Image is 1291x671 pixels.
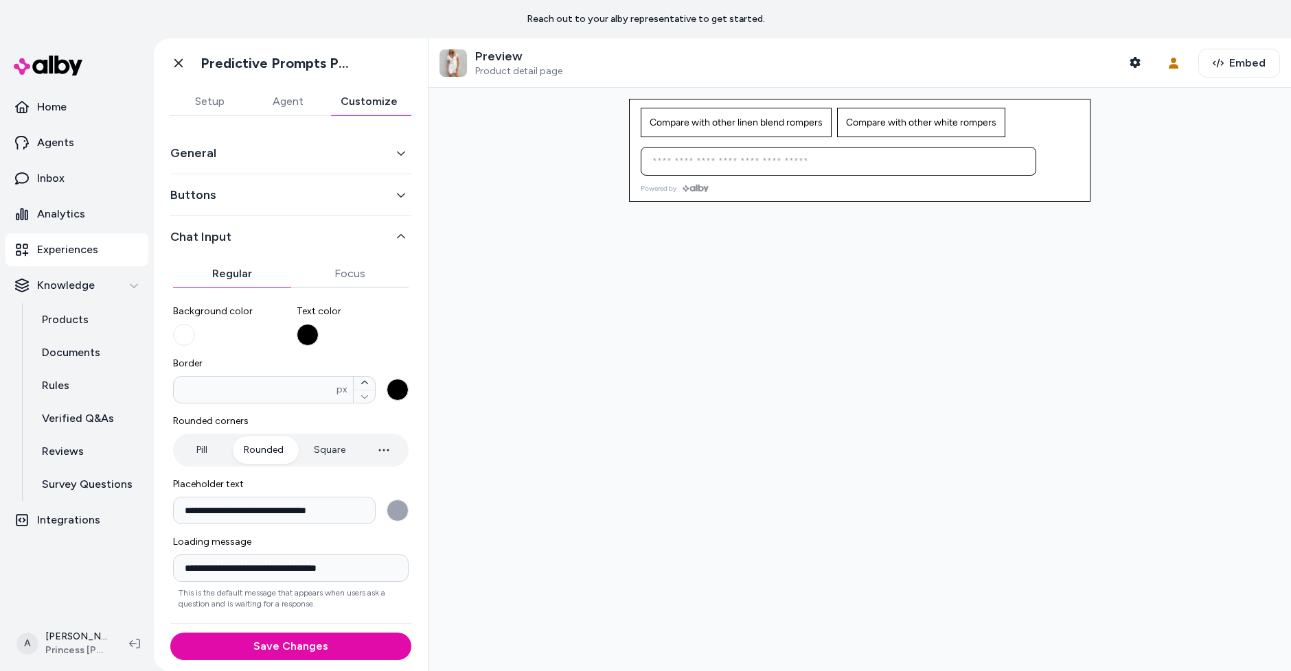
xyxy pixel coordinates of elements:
button: Agent [249,88,327,115]
button: Knowledge [5,269,148,302]
button: Borderpx [387,379,409,401]
span: Border [173,357,409,370]
button: Placeholder text [387,499,409,521]
p: Verified Q&As [42,410,114,427]
span: Princess [PERSON_NAME] USA [45,644,107,657]
button: Square [300,436,359,464]
img: alby Logo [14,56,82,75]
button: Buttons [170,185,411,204]
p: Inbox [37,170,65,187]
span: Product detail page [475,65,562,78]
p: Documents [42,344,100,361]
p: This is the default message that appears when users ask a question and is waiting for a response. [173,587,409,609]
p: Products [42,311,89,328]
a: Inbox [5,162,148,195]
button: Borderpx [354,377,375,390]
h1: Predictive Prompts PDP [201,55,355,72]
a: Reviews [28,435,148,468]
span: Embed [1229,55,1266,71]
button: Text color [297,324,319,346]
p: Knowledge [37,277,95,294]
p: Analytics [37,206,85,222]
button: Embed [1198,49,1280,78]
p: Integrations [37,512,100,528]
span: Background color [173,305,286,318]
button: Save Changes [170,633,411,660]
p: Agents [37,134,74,151]
a: Rules [28,369,148,402]
span: Text color [297,305,409,318]
a: Products [28,303,148,336]
img: Adi Romper White - US 0 / White [439,49,467,77]
p: Preview [475,49,562,64]
button: Setup [170,88,249,115]
p: Survey Questions [42,476,133,493]
a: Analytics [5,198,148,231]
span: A [16,633,38,655]
a: Home [5,91,148,123]
button: A[PERSON_NAME]Princess [PERSON_NAME] USA [8,622,118,666]
p: Rules [42,377,69,394]
button: General [170,143,411,163]
p: Reviews [42,443,84,460]
a: Experiences [5,233,148,266]
div: Chat Input [170,246,411,612]
a: Verified Q&As [28,402,148,435]
button: Background color [173,324,195,346]
button: Focus [291,260,409,287]
input: Loading messageThis is the default message that appears when users ask a question and is waiting ... [173,554,409,582]
p: Home [37,99,67,115]
p: Experiences [37,242,98,258]
button: Customize [327,88,411,115]
a: Documents [28,336,148,369]
span: Loading message [173,535,409,549]
button: Pill [176,436,227,464]
button: Regular [173,260,291,287]
a: Agents [5,126,148,159]
p: Reach out to your alby representative to get started. [527,12,765,26]
span: Rounded corners [173,414,409,428]
a: Survey Questions [28,468,148,501]
p: [PERSON_NAME] [45,630,107,644]
input: Placeholder text [173,497,376,524]
button: Borderpx [354,390,375,403]
span: Placeholder text [173,478,409,491]
span: px [336,383,347,397]
a: Integrations [5,504,148,537]
input: Borderpx [174,383,336,397]
button: Rounded [230,436,297,464]
button: Chat Input [170,227,411,246]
